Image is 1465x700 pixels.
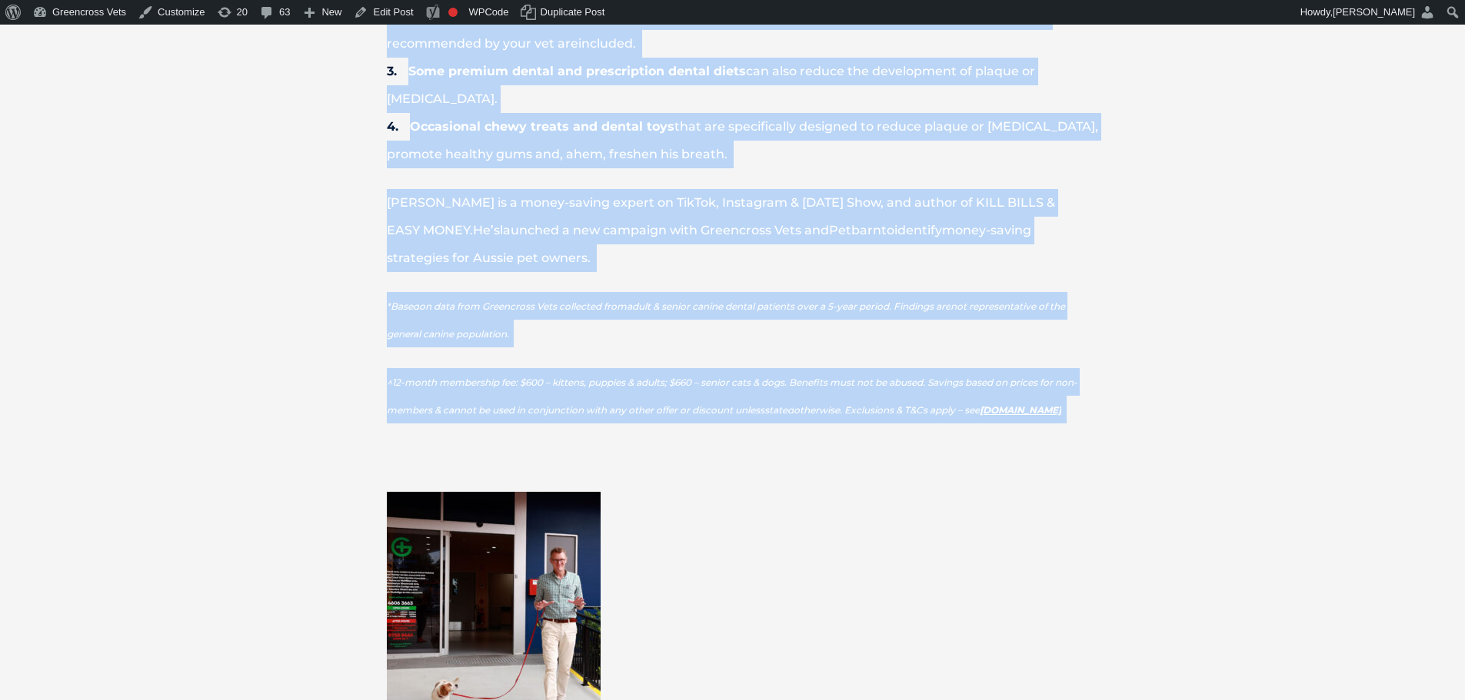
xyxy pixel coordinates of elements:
span: launched a new campaign with Greencross Vets and [500,223,829,237]
span: money-saving strategies for Aussie pet owners. [387,223,1031,265]
span: ^ [387,377,392,388]
span: stated [764,404,794,416]
span: identify [894,223,942,237]
div: Focus keyphrase not set [448,8,458,17]
span: to [881,223,894,237]
span: Petbarn [829,223,881,237]
span: on data from Greencross Vets collected from [419,300,627,312]
span: included. [578,36,636,51]
span: can also reduce the development of plaque or [MEDICAL_DATA]. [387,64,1035,106]
strong: Some premium dental and prescription dental diets [408,64,746,78]
span: that are specifically designed to reduce plaque or [MEDICAL_DATA], promote healthy gums and, ahem... [387,119,1098,161]
span: [PERSON_NAME] [1333,6,1415,18]
strong: Occasional chewy treats and dental toys [410,119,674,134]
span: adult & senior canine dental patients over a 5-year period. Findings are [627,300,951,312]
span: [PERSON_NAME] is a money-saving expert on TikTok, Instagram & [DATE] Show, and author of KILL BIL... [387,195,1055,237]
span: Based [391,300,419,312]
span: He’s [473,223,500,237]
span: 12-month membership fee: $600 – kittens, puppies & adults; $660 – senior cats & dogs. Benefits mu... [387,377,1077,416]
span: otherwise. Exclusions & T&Cs apply – see [794,404,1061,416]
span: not representative of the general canine population. [387,300,1065,340]
a: [DOMAIN_NAME] [980,404,1061,416]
